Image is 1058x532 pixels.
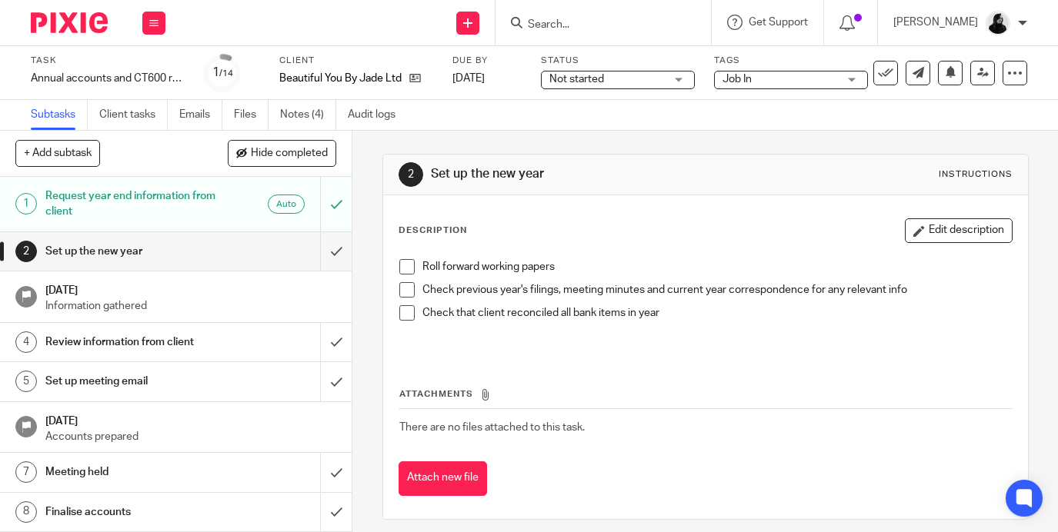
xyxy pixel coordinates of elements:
p: Description [399,224,467,237]
div: 4 [15,331,37,353]
h1: Meeting held [45,461,219,484]
img: Pixie [31,12,108,33]
h1: Set up the new year [45,240,219,263]
div: Annual accounts and CT600 return [31,71,185,86]
h1: Set up meeting email [45,370,219,393]
p: Roll forward working papers [422,259,1012,274]
div: 1 [212,64,233,81]
span: Hide completed [251,148,328,160]
a: Client tasks [99,100,168,130]
h1: Set up the new year [431,166,738,182]
span: Job In [723,74,752,85]
label: Due by [452,55,522,67]
label: Status [541,55,695,67]
p: Information gathered [45,298,337,314]
button: + Add subtask [15,140,100,166]
button: Attach new file [399,461,487,496]
p: Check that client reconciled all bank items in year [422,305,1012,321]
label: Task [31,55,185,67]
a: Subtasks [31,100,88,130]
div: 2 [15,241,37,262]
span: There are no files attached to this task. [399,422,585,433]
label: Tags [714,55,868,67]
div: 1 [15,193,37,214]
p: Check previous year's filings, meeting minutes and current year correspondence for any relevant info [422,282,1012,298]
div: 5 [15,371,37,392]
div: Auto [268,195,305,214]
small: /14 [219,69,233,78]
h1: [DATE] [45,410,337,429]
a: Files [234,100,269,130]
p: Accounts prepared [45,429,337,444]
button: Edit description [905,218,1013,243]
span: Not started [549,74,604,85]
label: Client [279,55,433,67]
h1: [DATE] [45,279,337,298]
h1: Review information from client [45,331,219,354]
a: Emails [179,100,222,130]
div: Instructions [939,168,1013,181]
span: Get Support [749,17,808,28]
a: Notes (4) [280,100,336,130]
p: Beautiful You By Jade Ltd [279,71,402,86]
div: 2 [399,162,423,187]
h1: Finalise accounts [45,500,219,524]
div: 7 [15,461,37,483]
span: Attachments [399,390,473,398]
span: [DATE] [452,73,485,84]
button: Hide completed [228,140,336,166]
h1: Request year end information from client [45,185,219,224]
p: [PERSON_NAME] [893,15,978,30]
img: PHOTO-2023-03-20-11-06-28%203.jpg [986,11,1010,35]
input: Search [526,18,665,32]
div: 8 [15,501,37,523]
a: Audit logs [348,100,407,130]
